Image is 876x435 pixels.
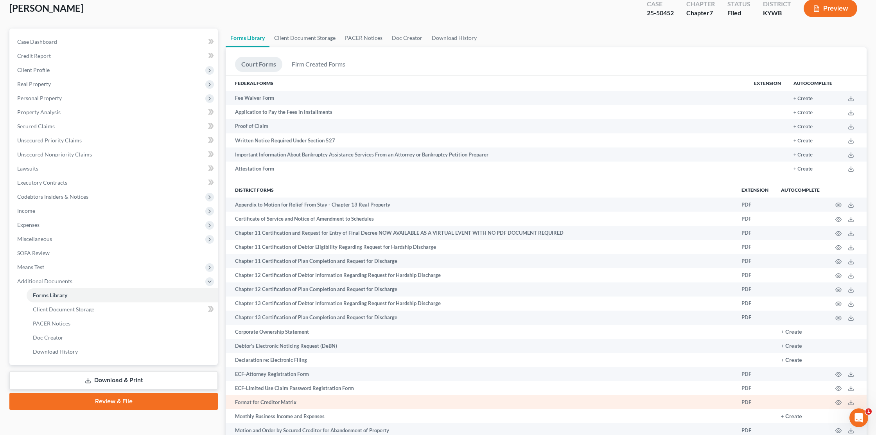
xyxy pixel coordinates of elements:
button: + Create [793,138,813,144]
td: PDF [735,297,775,311]
td: PDF [735,311,775,325]
a: Client Document Storage [269,29,340,47]
span: SOFA Review [17,250,50,256]
span: Doc Creator [33,334,63,341]
span: Property Analysis [17,109,61,115]
td: PDF [735,282,775,297]
td: PDF [735,254,775,268]
a: Secured Claims [11,119,218,133]
a: Forms Library [27,288,218,302]
td: Proof of Claim [226,119,748,133]
span: Download History [33,348,78,355]
div: KYWB [763,9,791,18]
a: Court Forms [235,57,282,72]
span: 7 [709,9,713,16]
span: [PERSON_NAME] [9,2,83,14]
a: Credit Report [11,49,218,63]
span: Income [17,207,35,214]
button: + Create [781,329,802,335]
td: Debtor's Electronic Noticing Request (DeBN) [226,339,735,353]
span: Unsecured Priority Claims [17,137,82,144]
a: Client Document Storage [27,302,218,316]
div: Filed [727,9,750,18]
a: Unsecured Nonpriority Claims [11,147,218,162]
a: Property Analysis [11,105,218,119]
td: PDF [735,198,775,212]
td: Fee Waiver Form [226,91,748,105]
span: 1 [865,408,872,415]
th: Federal Forms [226,75,748,91]
a: Download & Print [9,371,218,390]
span: Real Property [17,81,51,87]
td: Important Information About Bankruptcy Assistance Services From an Attorney or Bankruptcy Petitio... [226,147,748,162]
span: Unsecured Nonpriority Claims [17,151,92,158]
a: Doc Creator [27,331,218,345]
th: District forms [226,182,735,198]
td: Written Notice Required Under Section 527 [226,133,748,147]
button: + Create [781,358,802,363]
span: Secured Claims [17,123,55,129]
span: PACER Notices [33,320,70,327]
th: Autocomplete [775,182,826,198]
a: Doc Creator [387,29,427,47]
td: Chapter 12 Certification of Plan Completion and Request for Discharge [226,282,735,297]
span: Forms Library [33,292,67,298]
span: Personal Property [17,95,62,101]
td: Chapter 13 Certification of Debtor Information Regarding Request for Hardship Discharge [226,297,735,311]
td: PDF [735,381,775,395]
a: Review & File [9,393,218,410]
td: ECF-Attorney Registration Form [226,367,735,381]
td: ECF-Limited Use Claim Password Registration Form [226,381,735,395]
a: SOFA Review [11,246,218,260]
a: Firm Created Forms [285,57,352,72]
td: Chapter 11 Certification and Request for Entry of Final Decree NOW AVAILABLE AS A VIRTUAL EVENT W... [226,226,735,240]
a: Executory Contracts [11,176,218,190]
a: Case Dashboard [11,35,218,49]
span: Case Dashboard [17,38,57,45]
a: Download History [27,345,218,359]
td: PDF [735,268,775,282]
td: Declaration re: Electronic Filing [226,353,735,367]
td: Corporate Ownership Statement [226,325,735,339]
th: Autocomplete [787,75,838,91]
td: Format for Creditor Matrix [226,395,735,409]
span: Additional Documents [17,278,72,284]
button: + Create [781,414,802,419]
a: PACER Notices [27,316,218,331]
th: Extension [735,182,775,198]
button: + Create [793,124,813,129]
button: + Create [793,153,813,158]
iframe: Intercom live chat [849,408,868,427]
div: 25-50452 [647,9,674,18]
span: Client Profile [17,67,50,73]
button: + Create [781,343,802,349]
a: PACER Notices [340,29,387,47]
td: Chapter 11 Certification of Debtor Eligibility Regarding Request for Hardship Discharge [226,240,735,254]
span: Credit Report [17,52,51,59]
button: + Create [793,96,813,101]
td: Monthly Business Income and Expenses [226,409,735,423]
span: Client Document Storage [33,306,94,313]
span: Codebtors Insiders & Notices [17,193,88,200]
span: Executory Contracts [17,179,67,186]
a: Forms Library [226,29,269,47]
td: Chapter 12 Certification of Debtor Information Regarding Request for Hardship Discharge [226,268,735,282]
button: + Create [793,167,813,172]
th: Extension [748,75,787,91]
span: Lawsuits [17,165,38,172]
span: Miscellaneous [17,235,52,242]
td: Appendix to Motion for Relief From Stay - Chapter 13 Real Property [226,198,735,212]
td: PDF [735,240,775,254]
td: Chapter 13 Certification of Plan Completion and Request for Discharge [226,311,735,325]
td: Attestation Form [226,162,748,176]
td: Chapter 11 Certification of Plan Completion and Request for Discharge [226,254,735,268]
a: Download History [427,29,481,47]
td: Application to Pay the Fees in Installments [226,105,748,119]
span: Expenses [17,221,39,228]
a: Unsecured Priority Claims [11,133,218,147]
button: + Create [793,110,813,115]
td: PDF [735,395,775,409]
td: PDF [735,212,775,226]
td: Certificate of Service and Notice of Amendment to Schedules [226,212,735,226]
a: Lawsuits [11,162,218,176]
